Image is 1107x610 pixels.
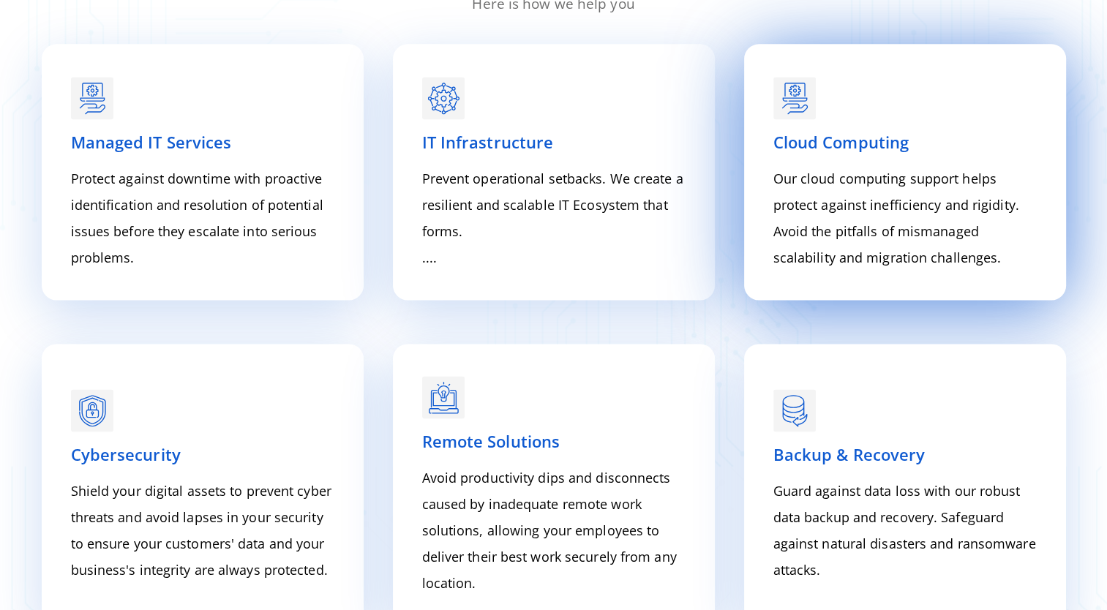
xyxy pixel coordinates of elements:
[773,131,909,153] span: Cloud Computing
[71,443,181,465] span: Cybersecurity
[422,131,554,153] span: IT Infrastructure
[71,478,334,583] p: Shield your digital assets to prevent cyber threats and avoid lapses in your security to ensure y...
[773,443,926,465] span: Backup & Recovery
[71,131,232,153] span: Managed IT Services
[422,430,560,452] span: Remote Solutions
[773,165,1037,271] p: Our cloud computing support helps protect against inefficiency and rigidity. Avoid the pitfalls o...
[773,478,1037,583] p: Guard against data loss with our robust data backup and recovery. Safeguard against natural disas...
[71,165,334,271] p: Protect against downtime with proactive identification and resolution of potential issues before ...
[422,165,686,271] p: Prevent operational setbacks. We create a resilient and scalable IT Ecosystem that forms. ....
[422,464,686,596] p: Avoid productivity dips and disconnects caused by inadequate remote work solutions, allowing your...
